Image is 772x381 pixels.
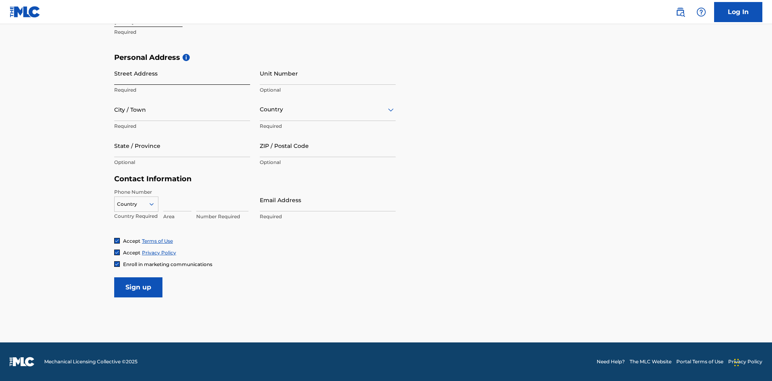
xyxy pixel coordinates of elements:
[114,53,658,62] h5: Personal Address
[123,250,140,256] span: Accept
[672,4,688,20] a: Public Search
[732,342,772,381] iframe: Chat Widget
[123,238,140,244] span: Accept
[115,262,119,266] img: checkbox
[183,54,190,61] span: i
[115,250,119,255] img: checkbox
[114,123,250,130] p: Required
[734,350,739,375] div: Drag
[142,238,173,244] a: Terms of Use
[260,86,396,94] p: Optional
[10,357,35,367] img: logo
[676,358,723,365] a: Portal Terms of Use
[696,7,706,17] img: help
[260,159,396,166] p: Optional
[123,261,212,267] span: Enroll in marketing communications
[163,213,191,220] p: Area
[728,358,762,365] a: Privacy Policy
[114,174,396,184] h5: Contact Information
[597,358,625,365] a: Need Help?
[114,277,162,297] input: Sign up
[44,358,138,365] span: Mechanical Licensing Collective © 2025
[196,213,248,220] p: Number Required
[10,6,41,18] img: MLC Logo
[114,159,250,166] p: Optional
[260,213,396,220] p: Required
[260,123,396,130] p: Required
[675,7,685,17] img: search
[693,4,709,20] div: Help
[142,250,176,256] a: Privacy Policy
[714,2,762,22] a: Log In
[115,238,119,243] img: checkbox
[630,358,671,365] a: The MLC Website
[114,86,250,94] p: Required
[114,29,250,36] p: Required
[114,213,158,220] p: Country Required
